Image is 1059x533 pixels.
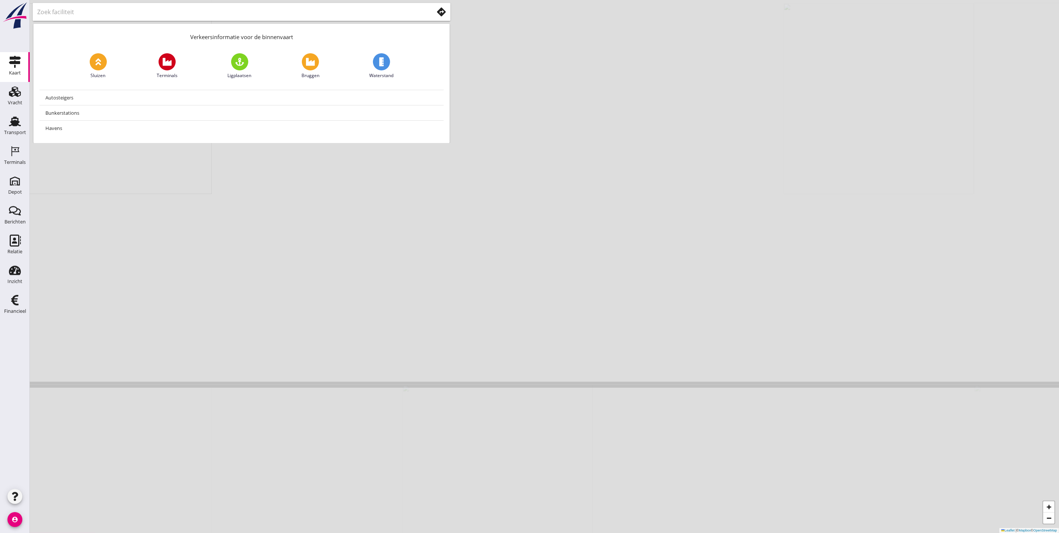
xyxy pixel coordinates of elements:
span: Sluizen [91,72,106,79]
span: Ligplaatsen [228,72,252,79]
div: Kaart [9,70,21,75]
span: Bruggen [302,72,319,79]
div: Relatie [7,249,22,254]
a: Mapbox [1019,529,1031,532]
a: Terminals [157,53,178,79]
div: Verkeersinformatie voor de binnenvaart [34,24,450,47]
i: account_circle [7,512,22,527]
div: Berichten [4,219,26,224]
img: logo-small.a267ee39.svg [1,2,28,29]
div: Terminals [4,160,26,165]
span: Terminals [157,72,178,79]
div: Inzicht [7,279,22,284]
a: OpenStreetMap [1033,529,1057,532]
div: Vracht [8,100,22,105]
a: Bruggen [302,53,319,79]
div: Bunkerstations [45,108,438,117]
a: Zoom in [1043,501,1055,513]
div: Depot [8,190,22,194]
div: Transport [4,130,26,135]
a: Leaflet [1001,529,1015,532]
div: © © [999,528,1059,533]
a: Ligplaatsen [228,53,252,79]
a: Waterstand [370,53,394,79]
span: + [1047,502,1052,511]
a: Zoom out [1043,513,1055,524]
div: Autosteigers [45,93,438,102]
span: Waterstand [370,72,394,79]
input: Zoek faciliteit [37,6,423,18]
div: Havens [45,124,438,133]
div: Financieel [4,309,26,314]
a: Sluizen [90,53,107,79]
span: − [1047,513,1052,523]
